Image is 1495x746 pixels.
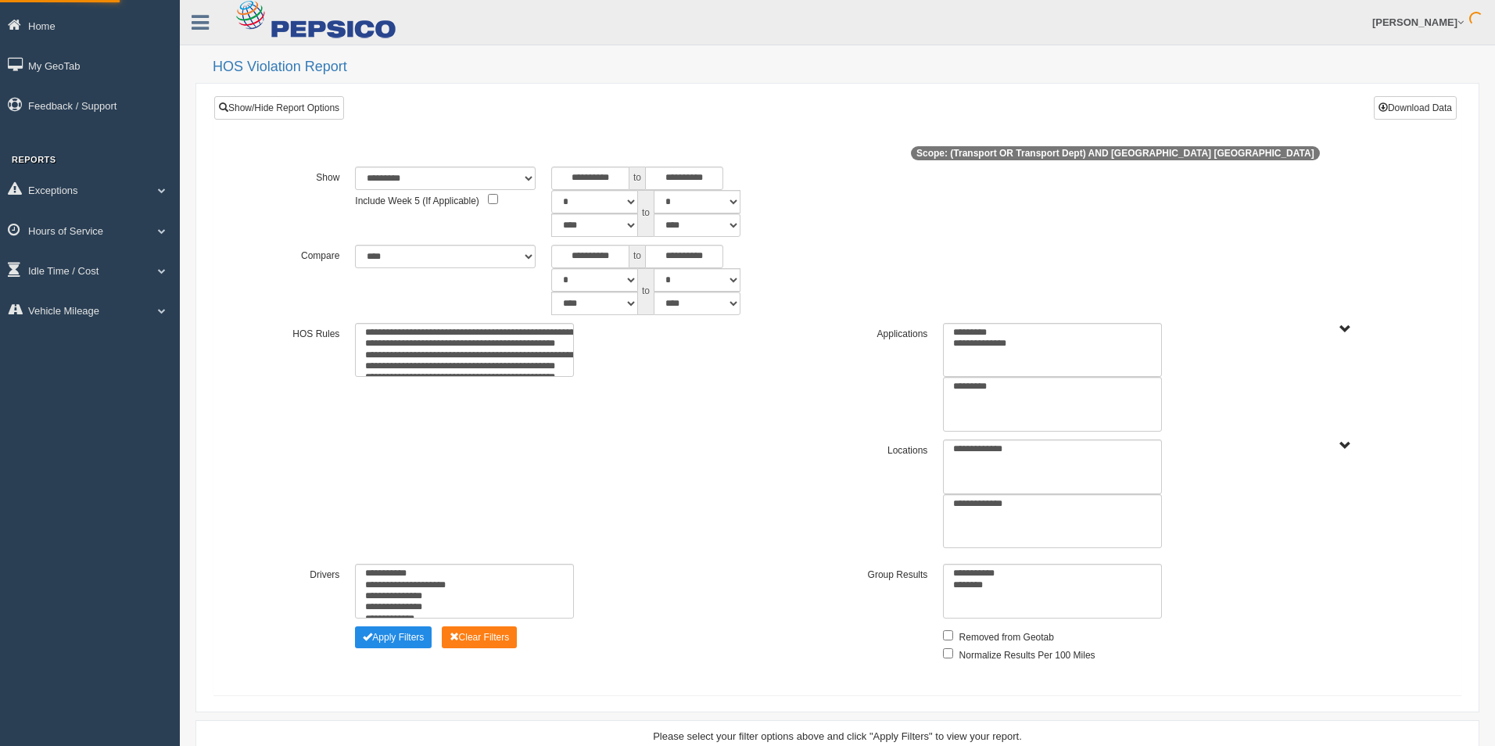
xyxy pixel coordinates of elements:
button: Change Filter Options [442,626,518,648]
span: to [638,190,654,237]
label: Group Results [837,564,935,583]
label: Locations [837,439,935,458]
a: Show/Hide Report Options [214,96,344,120]
label: Removed from Geotab [959,626,1054,645]
button: Change Filter Options [355,626,432,648]
span: to [638,268,654,315]
span: to [629,167,645,190]
label: Normalize Results Per 100 Miles [959,644,1095,663]
h2: HOS Violation Report [213,59,1479,75]
span: Scope: (Transport OR Transport Dept) AND [GEOGRAPHIC_DATA] [GEOGRAPHIC_DATA] [911,146,1320,160]
span: to [629,245,645,268]
button: Download Data [1374,96,1457,120]
label: Applications [837,323,935,342]
label: Include Week 5 (If Applicable) [355,190,479,209]
label: HOS Rules [249,323,347,342]
label: Drivers [249,564,347,583]
label: Compare [249,245,347,264]
label: Show [249,167,347,185]
div: Please select your filter options above and click "Apply Filters" to view your report. [210,729,1465,744]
